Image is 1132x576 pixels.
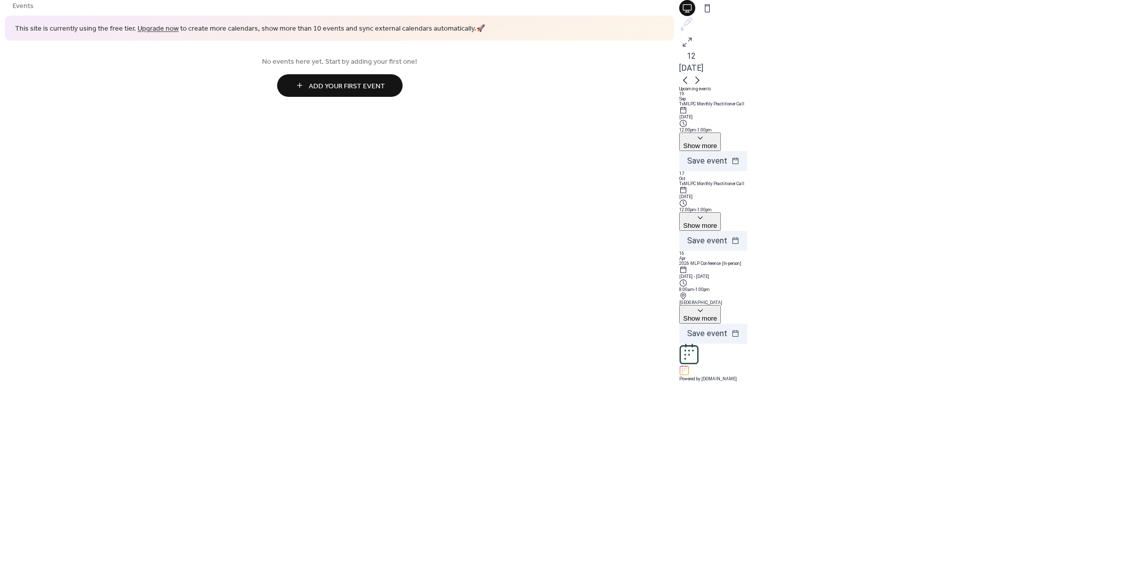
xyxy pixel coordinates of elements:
[676,48,707,77] button: 12[DATE]
[679,114,693,119] span: [DATE]
[679,91,1132,96] div: 19
[679,127,696,132] span: 12:00pm
[679,96,1132,101] div: Sep
[309,81,385,91] span: Add Your First Event
[679,106,1132,114] div: ​
[683,142,717,150] span: Show more
[679,376,1132,381] div: Powered by
[679,151,747,171] button: Save event
[679,132,721,151] button: ​Show more
[13,56,667,67] span: No events here yet. Start by adding your first one!
[696,127,697,132] span: -
[13,74,667,97] a: Add Your First Event
[138,22,179,36] a: Upgrade now
[679,231,747,251] button: Save event
[679,119,1132,127] div: ​
[679,101,1132,106] div: TxMLPC Monthly Practitioner Call
[15,24,485,34] span: This site is currently using the free tier. to create more calendars, show more than 10 events an...
[679,324,747,344] button: Save event
[701,376,737,381] a: [DOMAIN_NAME]
[277,74,403,97] button: Add Your First Event
[683,134,717,142] div: ​
[697,127,712,132] span: 1:00pm
[679,86,1132,91] div: Upcoming events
